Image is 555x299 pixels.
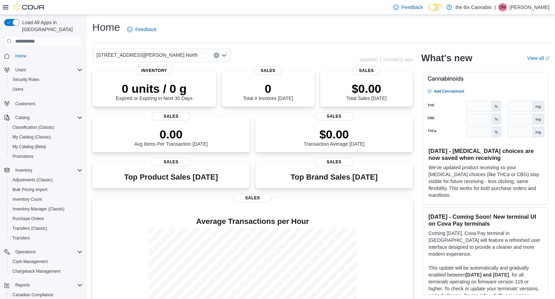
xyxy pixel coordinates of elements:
[315,112,353,120] span: Sales
[10,185,83,194] span: Bulk Pricing Import
[243,82,293,101] div: Total # Invoices [DATE]
[12,281,33,289] button: Reports
[14,4,45,11] img: Cova
[7,84,85,94] button: Users
[12,99,83,108] span: Customers
[254,66,282,75] span: Sales
[12,77,39,82] span: Security Roles
[10,152,36,161] a: Promotions
[152,158,190,166] span: Sales
[499,3,506,11] span: DM
[10,291,56,299] a: Canadian Compliance
[7,233,85,243] button: Transfers
[527,55,549,61] a: View allExternal link
[1,113,85,123] button: Catalog
[98,217,407,226] h4: Average Transactions per Hour
[7,123,85,132] button: Classification (Classic)
[7,204,85,214] button: Inventory Manager (Classic)
[1,165,85,175] button: Inventory
[12,248,83,256] span: Operations
[391,0,426,14] a: Feedback
[10,257,50,266] a: Cash Management
[12,154,34,159] span: Promotions
[10,176,55,184] a: Adjustments (Classic)
[10,291,83,299] span: Canadian Compliance
[12,114,83,122] span: Catalog
[7,152,85,161] button: Promotions
[15,115,29,120] span: Catalog
[116,82,193,101] div: Expired or Expiring in Next 30 Days
[15,167,32,173] span: Inventory
[12,177,53,183] span: Adjustments (Classic)
[12,66,83,74] span: Users
[346,82,386,101] div: Total Sales [DATE]
[15,249,36,255] span: Operations
[10,257,83,266] span: Cash Management
[10,85,83,93] span: Users
[12,206,65,212] span: Inventory Manager (Classic)
[545,56,549,61] svg: External link
[124,22,159,36] a: Feedback
[15,67,26,73] span: Users
[1,98,85,108] button: Customers
[12,66,29,74] button: Users
[12,166,35,174] button: Inventory
[221,53,227,58] button: Open list of options
[12,114,32,122] button: Catalog
[12,197,42,202] span: Inventory Count
[428,164,542,199] p: We've updated product receiving so your [MEDICAL_DATA] choices (like THCa or CBG) stay visible fo...
[402,4,423,11] span: Feedback
[10,133,83,141] span: My Catalog (Classic)
[10,152,83,161] span: Promotions
[10,205,83,213] span: Inventory Manager (Classic)
[498,3,507,11] div: Dhwanit Modi
[12,52,29,60] a: Home
[346,82,386,96] p: $0.00
[10,195,83,203] span: Inventory Count
[12,259,48,264] span: Cash Management
[12,269,60,274] span: Chargeback Management
[19,19,83,33] span: Load All Apps in [GEOGRAPHIC_DATA]
[1,247,85,257] button: Operations
[152,112,190,120] span: Sales
[12,187,48,192] span: Bulk Pricing Import
[10,267,83,275] span: Chargeback Management
[96,51,198,59] span: [STREET_ADDRESS][PERSON_NAME] North
[7,266,85,276] button: Chargeback Management
[304,127,365,147] div: Transaction Average [DATE]
[10,176,83,184] span: Adjustments (Classic)
[10,215,47,223] a: Purchase Orders
[136,66,173,75] span: Inventory
[7,142,85,152] button: My Catalog (Beta)
[15,53,26,59] span: Home
[10,234,83,242] span: Transfers
[421,53,472,64] h2: What's new
[10,123,57,132] a: Classification (Classic)
[428,4,443,11] input: Dark Mode
[12,216,44,221] span: Purchase Orders
[233,194,272,202] span: Sales
[12,248,39,256] button: Operations
[243,82,293,96] p: 0
[15,282,30,288] span: Reports
[10,215,83,223] span: Purchase Orders
[92,20,120,34] h1: Home
[428,147,542,161] h3: [DATE] - [MEDICAL_DATA] choices are now saved when receiving
[10,224,50,233] a: Transfers (Classic)
[466,272,509,278] strong: [DATE] and [DATE]
[10,75,83,84] span: Security Roles
[12,235,30,241] span: Transfers
[10,143,49,151] a: My Catalog (Beta)
[12,125,54,130] span: Classification (Classic)
[315,158,353,166] span: Sales
[7,257,85,266] button: Cash Management
[428,213,542,227] h3: [DATE] - Coming Soon! New terminal UI on Cova Pay terminals
[12,281,83,289] span: Reports
[7,194,85,204] button: Inventory Count
[10,224,83,233] span: Transfers (Classic)
[10,185,50,194] a: Bulk Pricing Import
[12,166,83,174] span: Inventory
[124,173,218,181] h3: Top Product Sales [DATE]
[428,230,542,257] p: Coming [DATE], Cova Pay terminal in [GEOGRAPHIC_DATA] will feature a refreshed user interface des...
[10,75,42,84] a: Security Roles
